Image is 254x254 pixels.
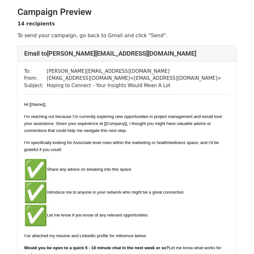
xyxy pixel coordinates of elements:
[47,82,221,89] td: Hoping to Connect - Your Insights Would Mean A Lot
[24,114,222,133] span: I’m reaching out because I’m currently exploring new opportunities in project management and woul...
[24,233,147,238] span: I’ve attached my resume and LinkedIn profile for reference below.
[24,167,131,172] span: Share any advice on breaking into this space
[47,75,221,82] td: [EMAIL_ADDRESS][DOMAIN_NAME] < [EMAIL_ADDRESS][DOMAIN_NAME] >
[24,245,169,250] span: Would you be open to a quick 5 - 10 minute chat in the next week or so?
[24,181,47,204] img: ✅
[24,158,47,181] img: ✅
[24,190,184,195] span: Introduce me to anyone in your network who might be a great connection
[24,204,47,227] img: ✅
[24,102,46,107] span: Hi [[Name]],
[17,7,237,17] h2: Campaign Preview
[24,213,148,217] span: Let me know if you know of any relevant opportunities
[47,68,221,75] td: [PERSON_NAME][EMAIL_ADDRESS][DOMAIN_NAME]
[24,68,47,75] td: To:
[24,75,47,82] td: From:
[24,82,47,89] td: Subject:
[17,21,55,27] strong: 14 recipients
[24,50,230,57] h4: Email to [PERSON_NAME][EMAIL_ADDRESS][DOMAIN_NAME]
[17,32,237,39] p: To send your campaign, go back to Gmail and click "Send".
[24,140,219,152] span: I’m specifically looking for Associate level roles within the marketing or health/wellness space,...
